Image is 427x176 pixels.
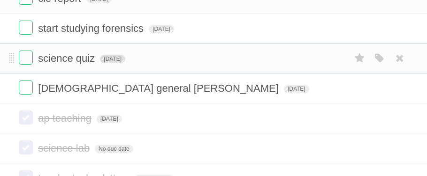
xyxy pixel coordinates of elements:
span: [DATE] [284,85,309,93]
label: Done [19,140,33,154]
span: ap teaching [38,112,94,124]
label: Done [19,51,33,65]
span: [DATE] [149,25,174,33]
span: [DATE] [97,115,122,123]
span: No due date [95,145,133,153]
span: [DEMOGRAPHIC_DATA] general [PERSON_NAME] [38,82,281,94]
label: Done [19,21,33,35]
label: Done [19,110,33,125]
label: Done [19,81,33,95]
span: start studying forensics [38,22,146,34]
label: Star task [351,51,369,66]
span: science lab [38,142,92,154]
span: science quiz [38,52,97,64]
span: [DATE] [100,55,125,63]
